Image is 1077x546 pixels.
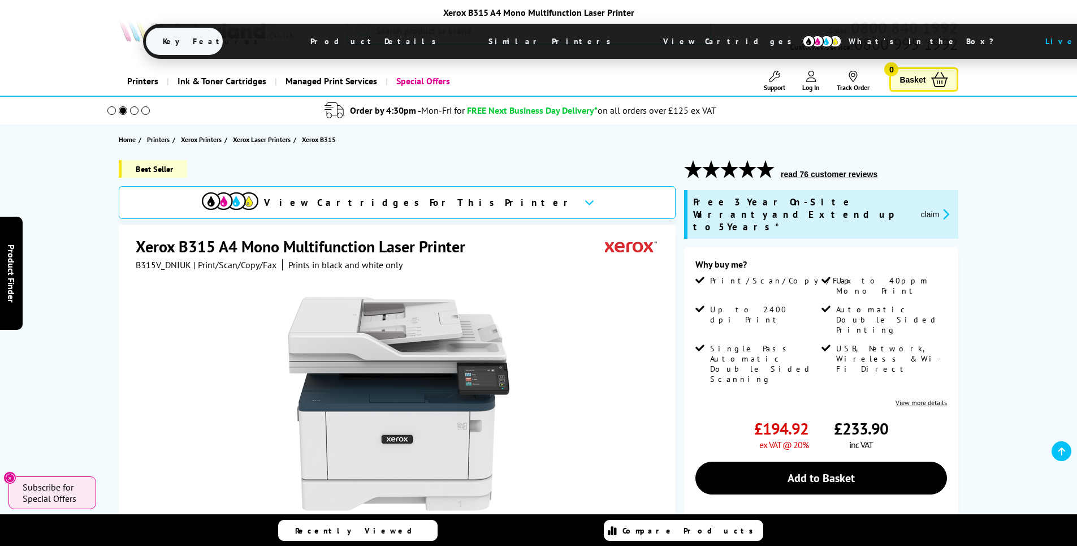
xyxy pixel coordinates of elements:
[802,71,820,92] a: Log In
[836,343,945,374] span: USB, Network, Wireless & Wi-Fi Direct
[119,134,139,145] a: Home
[764,71,785,92] a: Support
[836,304,945,335] span: Automatic Double Sided Printing
[710,343,819,384] span: Single Pass Automatic Double Sided Scanning
[350,105,465,116] span: Order by 4:30pm -
[710,304,819,325] span: Up to 2400 dpi Print
[777,169,881,179] button: read 76 customer reviews
[178,67,266,96] span: Ink & Toner Cartridges
[710,276,855,286] span: Print/Scan/Copy/Fax
[695,259,947,276] div: Why buy me?
[693,196,912,233] span: Free 3 Year On-Site Warranty and Extend up to 5 Years*
[146,28,281,55] span: Key Features
[275,67,386,96] a: Managed Print Services
[288,293,509,515] img: Xerox B315
[295,526,423,536] span: Recently Viewed
[233,134,291,145] span: Xerox Laser Printers
[202,192,258,210] img: View Cartridges
[3,471,16,484] button: Close
[802,83,820,92] span: Log In
[899,72,925,87] span: Basket
[834,418,888,439] span: £233.90
[119,160,187,178] span: Best Seller
[598,105,716,116] div: on all orders over £125 ex VAT
[136,259,191,270] span: B315V_DNIUK
[837,71,870,92] a: Track Order
[646,27,819,56] span: View Cartridges
[832,28,1022,55] span: What’s in the Box?
[136,236,477,257] h1: Xerox B315 A4 Mono Multifunction Laser Printer
[119,134,136,145] span: Home
[836,276,945,296] span: Up to 40ppm Mono Print
[147,134,172,145] a: Printers
[264,196,575,209] span: View Cartridges For This Printer
[302,134,339,145] a: Xerox B315
[302,134,336,145] span: Xerox B315
[918,208,953,221] button: promo-description
[849,439,873,450] span: inc VAT
[167,67,275,96] a: Ink & Toner Cartridges
[421,105,465,116] span: Mon-Fri for
[147,134,170,145] span: Printers
[802,35,842,48] img: cmyk-icon.svg
[884,62,898,76] span: 0
[92,101,950,121] li: modal_delivery
[754,418,808,439] span: £194.92
[181,134,224,145] a: Xerox Printers
[604,520,763,541] a: Compare Products
[6,244,17,302] span: Product Finder
[889,67,958,92] a: Basket 0
[695,462,947,495] a: Add to Basket
[759,439,808,450] span: ex VAT @ 20%
[764,83,785,92] span: Support
[896,398,947,407] a: View more details
[386,67,459,96] a: Special Offers
[288,259,403,270] i: Prints in black and white only
[472,28,634,55] span: Similar Printers
[193,259,276,270] span: | Print/Scan/Copy/Fax
[23,481,85,504] span: Subscribe for Special Offers
[622,526,759,536] span: Compare Products
[143,7,935,18] div: Xerox B315 A4 Mono Multifunction Laser Printer
[605,236,657,257] img: Xerox
[467,105,598,116] span: FREE Next Business Day Delivery*
[181,134,222,145] span: Xerox Printers
[293,28,459,55] span: Product Details
[119,67,167,96] a: Printers
[278,520,438,541] a: Recently Viewed
[233,134,293,145] a: Xerox Laser Printers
